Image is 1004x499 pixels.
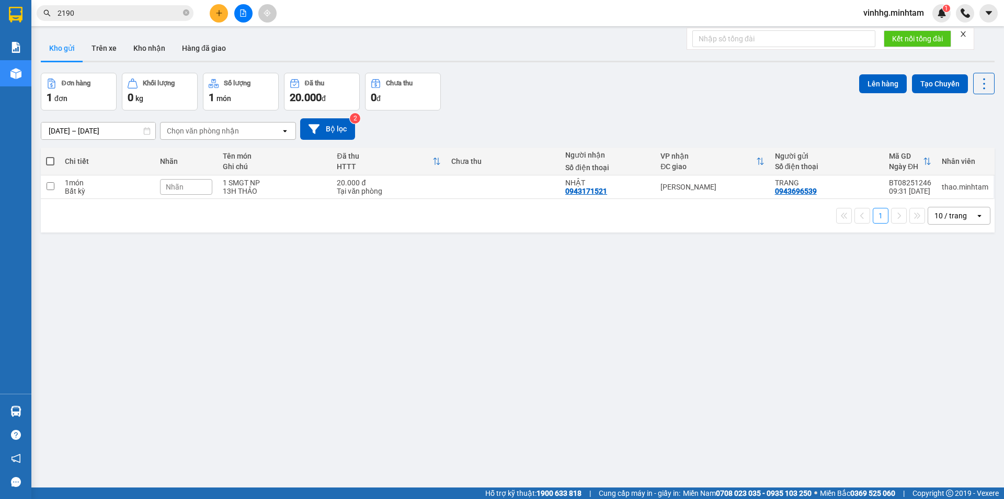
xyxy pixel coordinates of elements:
span: close [960,30,967,38]
button: aim [258,4,277,23]
span: ⚪️ [814,491,817,495]
button: caret-down [979,4,998,23]
span: caret-down [984,8,994,18]
div: Số điện thoại [775,162,878,171]
input: Select a date range. [41,123,155,139]
button: Kho nhận [125,36,174,61]
img: warehouse-icon [10,406,21,417]
span: | [903,487,905,499]
strong: 1900 633 818 [537,489,581,497]
div: 0943171521 [565,187,607,195]
span: notification [11,453,21,463]
span: Miền Bắc [820,487,895,499]
div: Đơn hàng [62,80,90,87]
span: 1 [47,91,52,104]
div: TRANG [775,179,878,187]
input: Nhập số tổng đài [692,30,875,47]
button: Bộ lọc [300,118,355,140]
strong: 0708 023 035 - 0935 103 250 [716,489,812,497]
div: Đã thu [337,152,432,160]
span: đ [322,94,326,103]
button: Số lượng1món [203,73,279,110]
sup: 1 [943,5,950,12]
svg: open [975,212,984,220]
span: món [216,94,231,103]
th: Toggle SortBy [655,148,770,175]
div: Bất kỳ [65,187,150,195]
button: Kho gửi [41,36,83,61]
span: Nhãn [166,183,184,191]
img: logo-vxr [9,7,22,23]
span: Miền Nam [683,487,812,499]
th: Toggle SortBy [884,148,937,175]
div: NHẬT [565,179,650,187]
div: Ghi chú [223,162,326,171]
span: vinhhg.minhtam [855,6,932,19]
div: BT08251246 [889,179,931,187]
sup: 2 [350,113,360,124]
div: 1 món [65,179,150,187]
div: Mã GD [889,152,923,160]
div: Tên món [223,152,326,160]
span: | [589,487,591,499]
div: Tại văn phòng [337,187,440,195]
span: 20.000 [290,91,322,104]
button: Đã thu20.000đ [284,73,360,110]
div: Người gửi [775,152,878,160]
button: Trên xe [83,36,125,61]
span: search [43,9,51,17]
div: Ngày ĐH [889,162,923,171]
button: Tạo Chuyến [912,74,968,93]
div: 09:31 [DATE] [889,187,931,195]
input: Tìm tên, số ĐT hoặc mã đơn [58,7,181,19]
div: Số điện thoại [565,163,650,172]
span: 1 [209,91,214,104]
span: Hỗ trợ kỹ thuật: [485,487,581,499]
div: VP nhận [660,152,756,160]
span: kg [135,94,143,103]
div: 0943696539 [775,187,817,195]
div: Người nhận [565,151,650,159]
div: Chưa thu [386,80,413,87]
button: Kết nối tổng đài [884,30,951,47]
div: 1 SMGT NP [223,179,326,187]
svg: open [281,127,289,135]
button: Khối lượng0kg [122,73,198,110]
div: Chọn văn phòng nhận [167,126,239,136]
button: Chưa thu0đ [365,73,441,110]
div: Chưa thu [451,157,555,165]
span: 0 [371,91,376,104]
span: close-circle [183,9,189,16]
strong: 0369 525 060 [850,489,895,497]
img: icon-new-feature [937,8,946,18]
span: đơn [54,94,67,103]
div: Đã thu [305,80,324,87]
div: ĐC giao [660,162,756,171]
span: file-add [239,9,247,17]
div: Nhãn [160,157,212,165]
div: Nhân viên [942,157,988,165]
img: warehouse-icon [10,68,21,79]
div: Số lượng [224,80,250,87]
div: 10 / trang [934,210,967,221]
div: 20.000 đ [337,179,440,187]
button: Đơn hàng1đơn [41,73,117,110]
div: HTTT [337,162,432,171]
img: phone-icon [961,8,970,18]
button: plus [210,4,228,23]
span: đ [376,94,381,103]
button: file-add [234,4,253,23]
span: copyright [946,490,953,497]
th: Toggle SortBy [332,148,446,175]
span: 0 [128,91,133,104]
button: 1 [873,208,888,224]
span: Kết nối tổng đài [892,33,943,45]
div: Khối lượng [143,80,175,87]
span: plus [215,9,223,17]
div: thao.minhtam [942,183,988,191]
span: close-circle [183,8,189,18]
span: question-circle [11,430,21,440]
button: Hàng đã giao [174,36,234,61]
span: message [11,477,21,487]
div: [PERSON_NAME] [660,183,765,191]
